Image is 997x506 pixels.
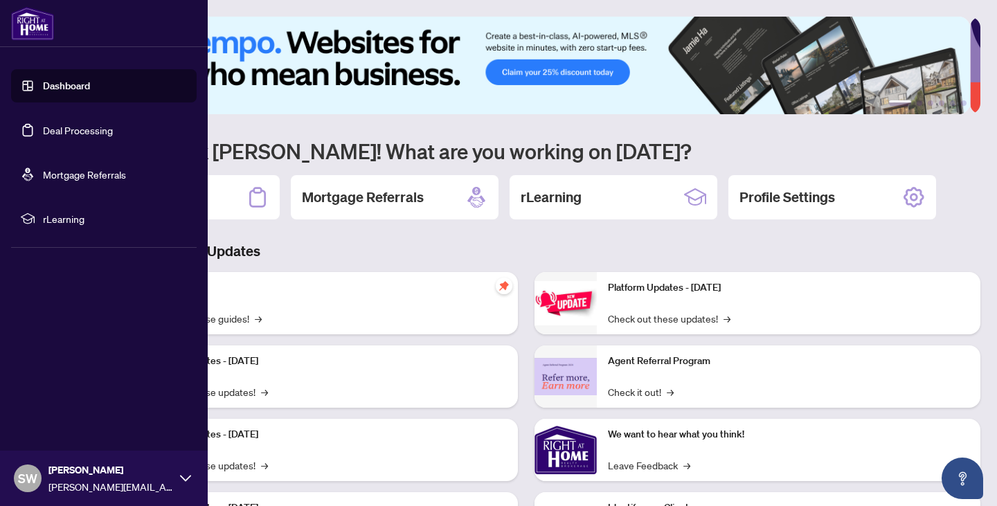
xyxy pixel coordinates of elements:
[535,419,597,481] img: We want to hear what you think!
[48,462,173,478] span: [PERSON_NAME]
[72,138,980,164] h1: Welcome back [PERSON_NAME]! What are you working on [DATE]?
[942,458,983,499] button: Open asap
[496,278,512,294] span: pushpin
[43,211,187,226] span: rLearning
[145,427,507,442] p: Platform Updates - [DATE]
[11,7,54,40] img: logo
[302,188,424,207] h2: Mortgage Referrals
[145,354,507,369] p: Platform Updates - [DATE]
[608,458,690,473] a: Leave Feedback→
[43,80,90,92] a: Dashboard
[43,168,126,181] a: Mortgage Referrals
[961,100,967,106] button: 6
[72,242,980,261] h3: Brokerage & Industry Updates
[608,427,969,442] p: We want to hear what you think!
[889,100,911,106] button: 1
[950,100,955,106] button: 5
[18,469,37,488] span: SW
[43,124,113,136] a: Deal Processing
[667,384,674,399] span: →
[72,17,970,114] img: Slide 0
[535,358,597,396] img: Agent Referral Program
[683,458,690,473] span: →
[939,100,944,106] button: 4
[608,354,969,369] p: Agent Referral Program
[521,188,582,207] h2: rLearning
[145,280,507,296] p: Self-Help
[608,280,969,296] p: Platform Updates - [DATE]
[608,311,730,326] a: Check out these updates!→
[48,479,173,494] span: [PERSON_NAME][EMAIL_ADDRESS][DOMAIN_NAME]
[724,311,730,326] span: →
[255,311,262,326] span: →
[608,384,674,399] a: Check it out!→
[261,458,268,473] span: →
[917,100,922,106] button: 2
[739,188,835,207] h2: Profile Settings
[261,384,268,399] span: →
[535,281,597,325] img: Platform Updates - June 23, 2025
[928,100,933,106] button: 3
